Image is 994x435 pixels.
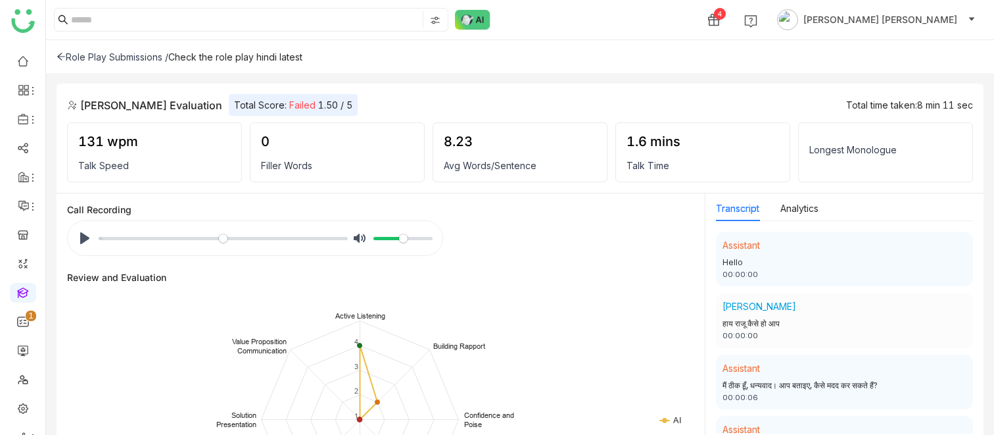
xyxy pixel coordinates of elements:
[433,342,485,351] text: Building Rapport
[455,10,490,30] img: ask-buddy-normal.svg
[744,14,757,28] img: help.svg
[67,272,166,283] div: Review and Evaluation
[444,160,596,171] div: Avg Words/Sentence
[809,144,962,155] div: Longest Monologue
[74,228,95,249] button: Play
[99,232,348,245] input: Seek
[354,411,358,421] text: 1
[354,337,358,346] text: 4
[373,232,433,245] input: Volume
[722,269,966,280] div: 00:00:00
[673,415,682,425] text: AI
[722,363,760,374] span: Assistant
[464,411,514,429] text: Confidence and Poise
[57,51,168,63] div: Role Play Submissions /
[289,99,316,111] span: Failed
[722,257,966,269] div: Hello
[803,13,957,27] span: [PERSON_NAME] [PERSON_NAME]
[78,134,231,149] div: 131 wpm
[216,411,256,429] text: Solution Presentation
[229,94,358,116] div: Total Score: 1.50 / 5
[722,240,760,251] span: Assistant
[722,301,796,312] span: [PERSON_NAME]
[67,204,694,215] div: Call Recording
[780,201,818,216] button: Analytics
[722,392,966,403] div: 00:00:06
[444,134,596,149] div: 8.23
[722,330,966,342] div: 00:00:00
[354,386,358,396] text: 2
[26,311,36,321] nz-badge-sup: 1
[354,362,358,371] text: 3
[232,337,287,355] text: Value Proposition Communication
[28,309,34,322] p: 1
[722,424,760,435] span: Assistant
[261,134,414,149] div: 0
[261,160,414,171] div: Filler Words
[627,134,779,149] div: 1.6 mins
[722,318,966,330] div: हाय राजू कैसे हो आप
[774,9,978,30] button: [PERSON_NAME] [PERSON_NAME]
[11,9,35,33] img: logo
[67,100,78,111] img: role-play.svg
[716,201,759,216] button: Transcript
[714,8,726,20] div: 4
[430,15,440,26] img: search-type.svg
[917,99,973,111] span: 8 min 11 sec
[722,380,966,392] div: मैं ठीक हूँ, धन्यवाद। आप बताइए, कैसे मदद कर सकते हैं?
[168,51,302,63] div: Check the role play hindi latest
[777,9,798,30] img: avatar
[335,311,385,320] text: Active Listening
[78,160,231,171] div: Talk Speed
[627,160,779,171] div: Talk Time
[846,99,973,111] div: Total time taken:
[67,97,222,113] div: [PERSON_NAME] Evaluation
